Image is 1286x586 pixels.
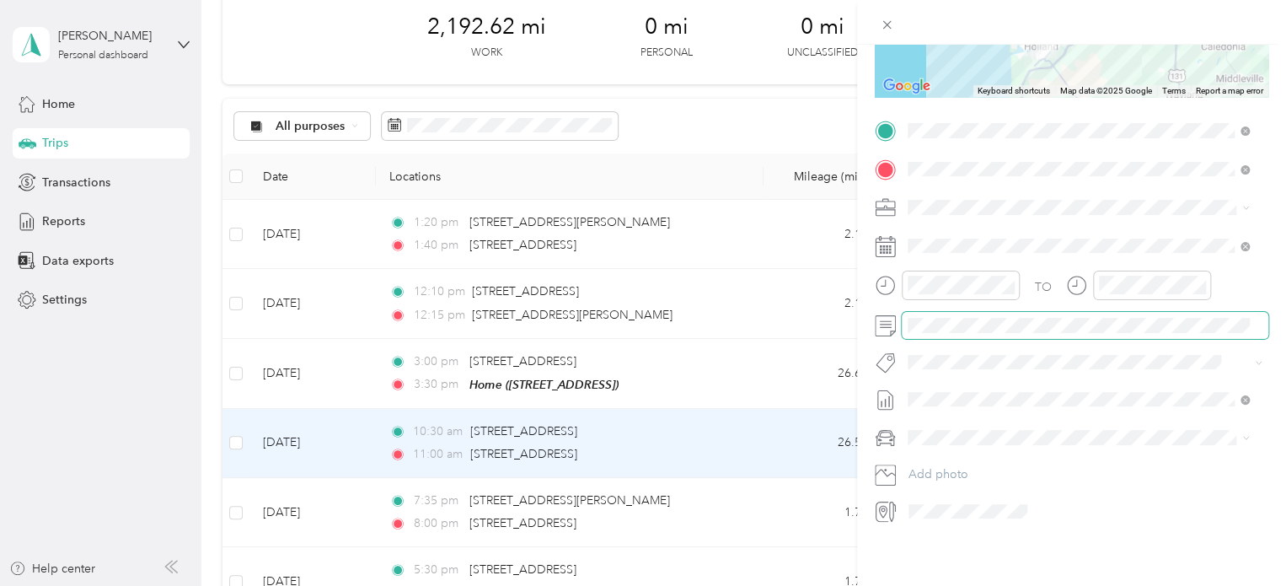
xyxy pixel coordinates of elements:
button: Keyboard shortcuts [978,85,1050,97]
div: TO [1035,278,1052,296]
img: Google [879,75,935,97]
a: Report a map error [1196,86,1263,95]
a: Terms (opens in new tab) [1162,86,1186,95]
span: Map data ©2025 Google [1060,86,1152,95]
a: Open this area in Google Maps (opens a new window) [879,75,935,97]
iframe: Everlance-gr Chat Button Frame [1192,492,1286,586]
button: Add photo [902,463,1268,487]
